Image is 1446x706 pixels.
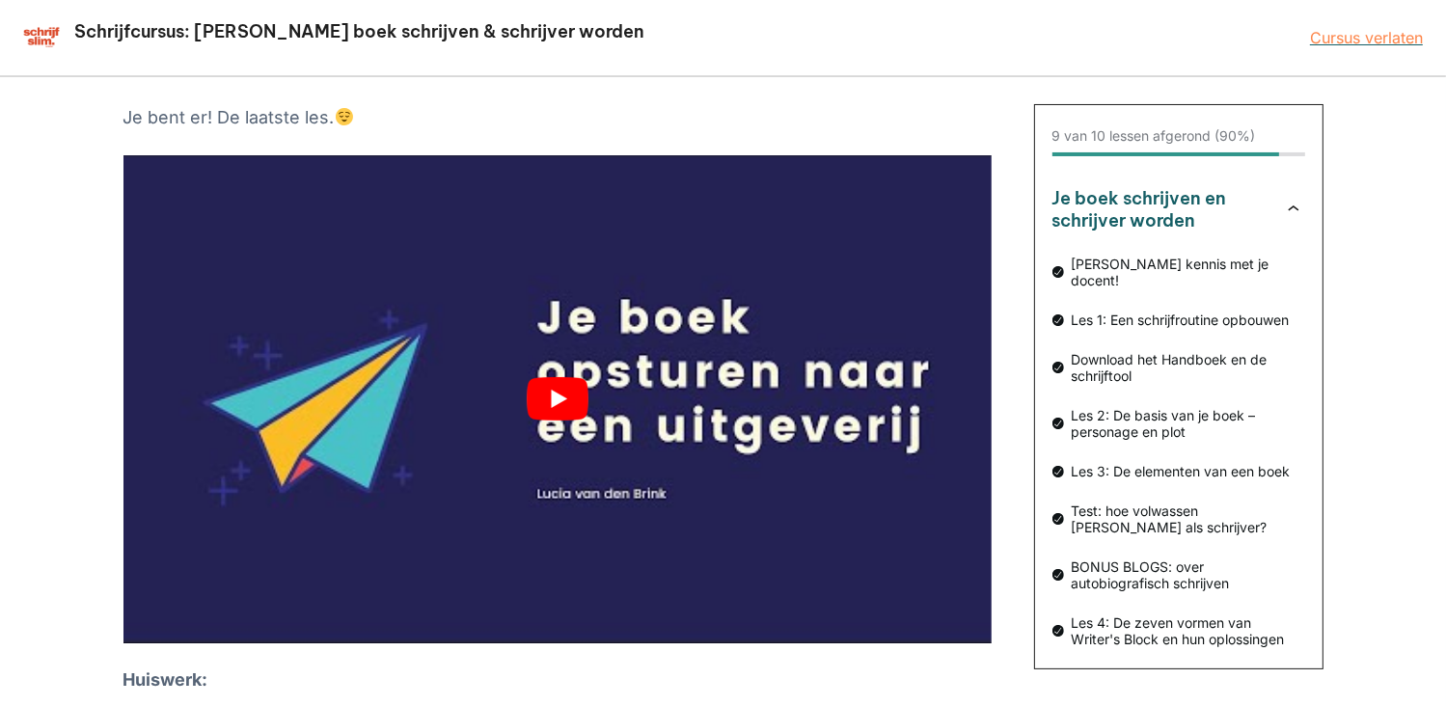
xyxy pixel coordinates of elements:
[1052,256,1305,288] a: [PERSON_NAME] kennis met je docent!
[1064,256,1305,288] span: [PERSON_NAME] kennis met je docent!
[72,20,646,42] h2: Schrijfcursus: [PERSON_NAME] boek schrijven & schrijver worden
[1064,351,1305,384] span: Download het Handboek en de schrijftool
[1052,502,1305,535] a: Test: hoe volwassen [PERSON_NAME] als schrijver?
[123,155,992,643] button: play Youtube video
[1064,463,1305,479] span: Les 3: De elementen van een boek
[123,104,992,132] p: Je bent er! De laatste les.
[1052,312,1305,328] a: Les 1: Een schrijfroutine opbouwen
[1052,463,1305,479] a: Les 3: De elementen van een boek
[1052,187,1263,233] h3: Je boek schrijven en schrijver worden
[123,669,208,690] strong: Huiswerk:
[23,26,61,49] img: schrijfcursus schrijfslim academy
[1052,128,1256,145] div: 9 van 10 lessen afgerond (90%)
[1064,407,1305,440] span: Les 2: De basis van je boek – personage en plot
[1052,407,1305,440] a: Les 2: De basis van je boek – personage en plot
[1064,614,1305,647] span: Les 4: De zeven vormen van Writer's Block en hun oplossingen
[1052,187,1305,233] button: Je boek schrijven en schrijver worden
[336,108,353,125] img: 😌
[1052,351,1305,384] a: Download het Handboek en de schrijftool
[1052,558,1305,591] a: BONUS BLOGS: over autobiografisch schrijven
[1064,502,1305,535] span: Test: hoe volwassen [PERSON_NAME] als schrijver?
[1052,614,1305,647] a: Les 4: De zeven vormen van Writer's Block en hun oplossingen
[1064,558,1305,591] span: BONUS BLOGS: over autobiografisch schrijven
[1310,28,1423,47] a: Cursus verlaten
[1064,312,1305,328] span: Les 1: Een schrijfroutine opbouwen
